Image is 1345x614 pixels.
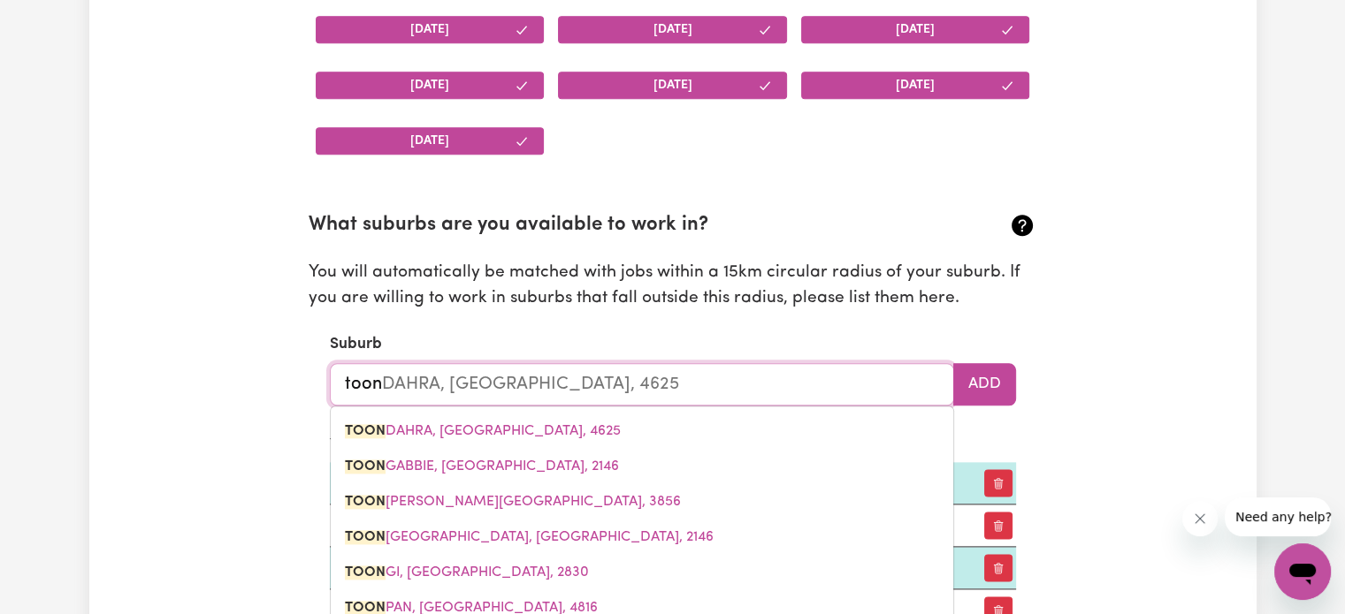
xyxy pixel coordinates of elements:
mark: TOON [345,459,386,474]
button: [DATE] [801,16,1030,43]
p: You will automatically be matched with jobs within a 15km circular radius of your suburb. If you ... [309,261,1037,312]
button: Remove preferred suburb [984,469,1013,497]
button: [DATE] [558,72,787,99]
a: TOONGABBIE EAST, New South Wales, 2146 [331,519,953,555]
button: Remove preferred suburb [984,512,1013,539]
a: TOONGABBIE, New South Wales, 2146 [331,449,953,484]
mark: TOON [345,495,386,509]
span: [GEOGRAPHIC_DATA], [GEOGRAPHIC_DATA], 2146 [345,530,714,544]
input: e.g. North Bondi, New South Wales [330,363,954,406]
iframe: Button to launch messaging window [1274,543,1331,600]
label: Suburb [330,333,382,356]
mark: TOON [345,424,386,438]
a: TOONGABBIE, Victoria, 3856 [331,484,953,519]
span: DAHRA, [GEOGRAPHIC_DATA], 4625 [345,424,621,438]
span: GI, [GEOGRAPHIC_DATA], 2830 [345,565,589,580]
mark: TOON [345,530,386,544]
iframe: Close message [1182,501,1218,536]
button: [DATE] [316,72,545,99]
button: [DATE] [316,16,545,43]
button: [DATE] [558,16,787,43]
span: GABBIE, [GEOGRAPHIC_DATA], 2146 [345,459,619,474]
mark: TOON [345,565,386,580]
span: Need any help? [11,12,107,27]
iframe: Message from company [1225,497,1331,536]
button: [DATE] [801,72,1030,99]
button: Add to preferred suburbs [953,363,1016,406]
h2: What suburbs are you available to work in? [309,214,916,238]
span: [PERSON_NAME][GEOGRAPHIC_DATA], 3856 [345,495,681,509]
button: Remove preferred suburb [984,554,1013,581]
button: [DATE] [316,127,545,155]
a: TOONGI, New South Wales, 2830 [331,555,953,590]
a: TOONDAHRA, Queensland, 4625 [331,413,953,449]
